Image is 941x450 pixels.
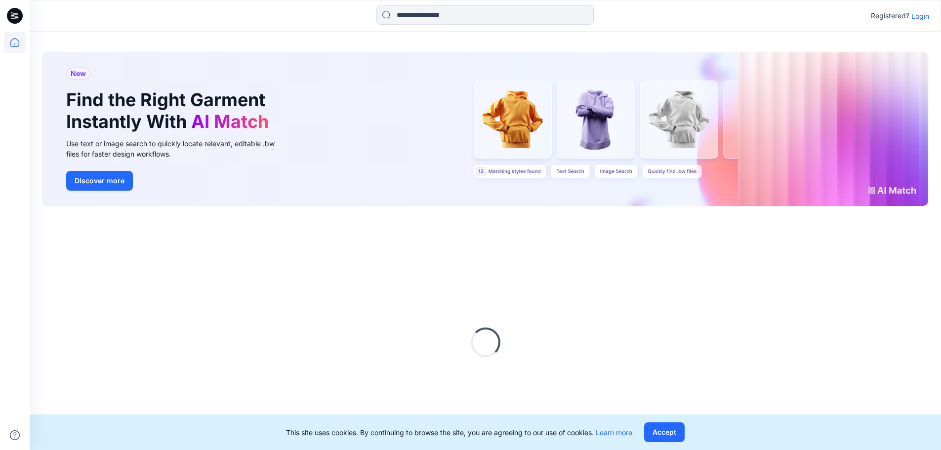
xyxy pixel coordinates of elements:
p: Registered? [871,10,909,22]
button: Discover more [66,171,133,191]
p: Login [911,11,929,21]
button: Accept [644,422,685,442]
span: AI Match [191,111,269,132]
p: This site uses cookies. By continuing to browse the site, you are agreeing to our use of cookies. [286,427,632,438]
div: Use text or image search to quickly locate relevant, editable .bw files for faster design workflows. [66,138,288,159]
a: Learn more [596,428,632,437]
h1: Find the Right Garment Instantly With [66,89,274,132]
span: New [71,68,86,80]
